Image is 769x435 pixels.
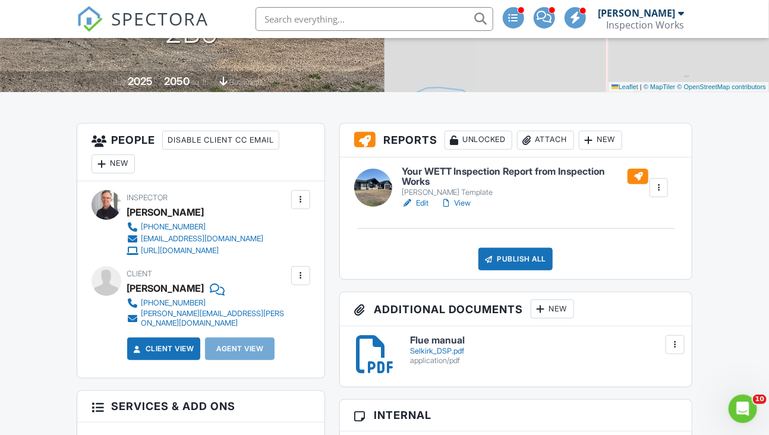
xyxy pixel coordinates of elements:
[612,83,638,90] a: Leaflet
[141,222,206,232] div: [PHONE_NUMBER]
[128,75,153,87] div: 2025
[410,335,677,346] h6: Flue manual
[402,166,649,187] h6: Your WETT Inspection Report from Inspection Works
[410,346,677,356] div: Selkirk_DSP.pdf
[607,19,685,31] div: Inspection Works
[141,309,288,328] div: [PERSON_NAME][EMAIL_ADDRESS][PERSON_NAME][DOMAIN_NAME]
[127,309,288,328] a: [PERSON_NAME][EMAIL_ADDRESS][PERSON_NAME][DOMAIN_NAME]
[410,335,677,365] a: Flue manual Selkirk_DSP.pdf application/pdf
[192,78,209,87] span: sq. ft.
[230,78,262,87] span: basement
[141,246,219,256] div: [URL][DOMAIN_NAME]
[340,292,692,326] h3: Additional Documents
[127,233,263,245] a: [EMAIL_ADDRESS][DOMAIN_NAME]
[640,83,642,90] span: |
[111,6,209,31] span: SPECTORA
[753,395,767,404] span: 10
[402,166,649,198] a: Your WETT Inspection Report from Inspection Works [PERSON_NAME] Template
[77,124,324,181] h3: People
[340,124,692,157] h3: Reports
[440,197,471,209] a: View
[402,197,428,209] a: Edit
[77,391,324,422] h3: Services & Add ons
[644,83,676,90] a: © MapTiler
[729,395,757,423] iframe: Intercom live chat
[131,343,194,355] a: Client View
[127,279,204,297] div: [PERSON_NAME]
[410,356,677,365] div: application/pdf
[127,269,152,278] span: Client
[579,131,622,150] div: New
[162,131,279,150] div: Disable Client CC Email
[598,7,676,19] div: [PERSON_NAME]
[402,188,649,197] div: [PERSON_NAME] Template
[141,298,206,308] div: [PHONE_NUMBER]
[127,203,204,221] div: [PERSON_NAME]
[127,245,263,257] a: [URL][DOMAIN_NAME]
[127,193,168,202] span: Inspector
[114,78,127,87] span: Built
[445,131,512,150] div: Unlocked
[127,297,288,309] a: [PHONE_NUMBER]
[517,131,574,150] div: Attach
[478,248,553,270] div: Publish All
[77,6,103,32] img: The Best Home Inspection Software - Spectora
[77,16,209,41] a: SPECTORA
[531,300,574,319] div: New
[340,400,692,431] h3: Internal
[677,83,766,90] a: © OpenStreetMap contributors
[165,75,190,87] div: 2050
[141,234,263,244] div: [EMAIL_ADDRESS][DOMAIN_NAME]
[92,155,135,174] div: New
[256,7,493,31] input: Search everything...
[127,221,263,233] a: [PHONE_NUMBER]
